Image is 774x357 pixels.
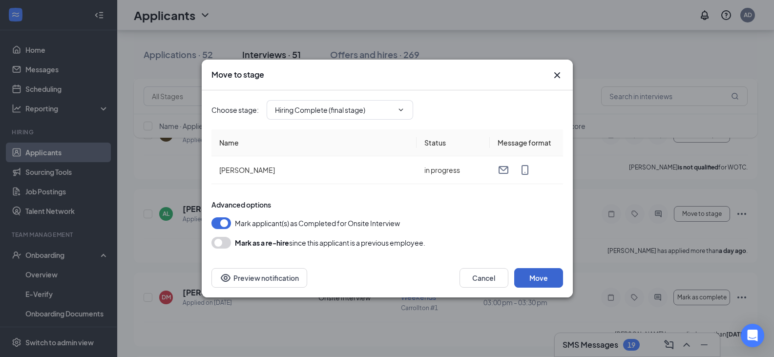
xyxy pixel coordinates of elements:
th: Message format [490,129,563,156]
button: Move [514,268,563,288]
b: Mark as a re-hire [235,238,289,247]
svg: Eye [220,272,231,284]
span: Mark applicant(s) as Completed for Onsite Interview [235,217,400,229]
th: Name [211,129,417,156]
svg: MobileSms [519,164,531,176]
svg: Cross [551,69,563,81]
span: Choose stage : [211,105,259,115]
h3: Move to stage [211,69,264,80]
button: Cancel [460,268,508,288]
svg: ChevronDown [397,106,405,114]
button: Preview notificationEye [211,268,307,288]
th: Status [417,129,490,156]
td: in progress [417,156,490,184]
svg: Email [498,164,509,176]
div: Open Intercom Messenger [741,324,764,347]
button: Close [551,69,563,81]
span: [PERSON_NAME] [219,166,275,174]
div: since this applicant is a previous employee. [235,237,425,249]
div: Advanced options [211,200,563,210]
